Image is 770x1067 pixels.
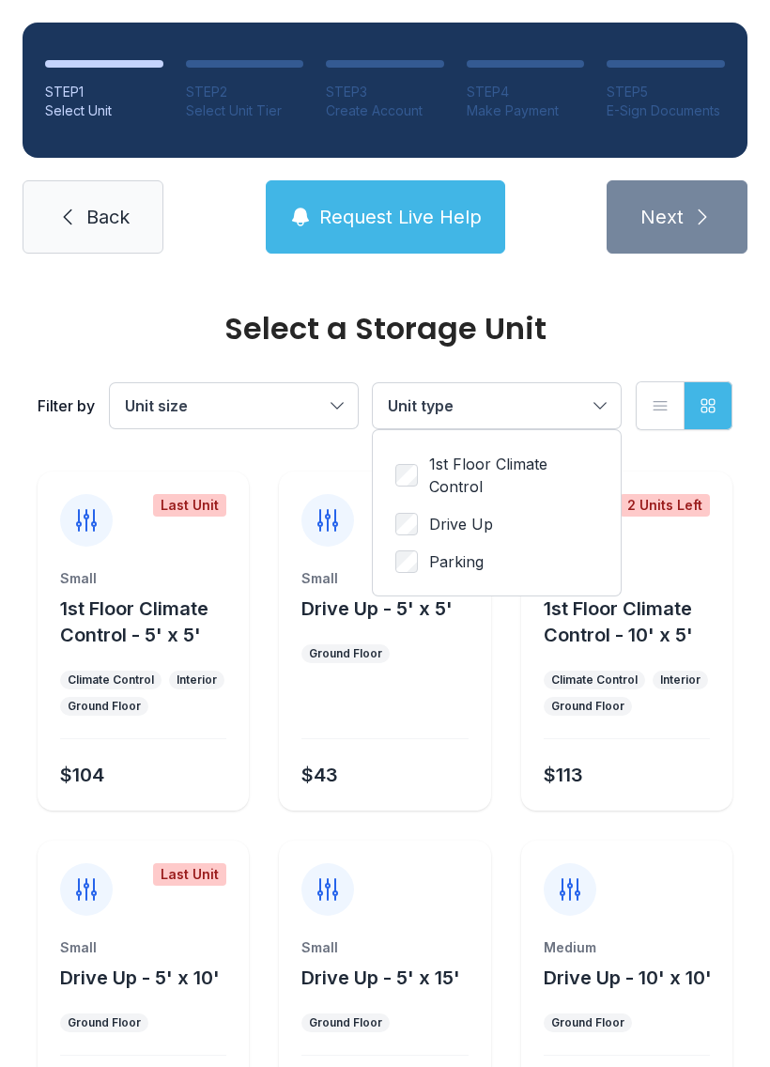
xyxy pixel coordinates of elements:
div: Small [544,569,710,588]
span: Drive Up - 5' x 10' [60,966,220,989]
span: Drive Up - 10' x 10' [544,966,712,989]
span: Next [640,204,684,230]
button: 1st Floor Climate Control - 10' x 5' [544,595,725,648]
div: Ground Floor [68,1015,141,1030]
div: E-Sign Documents [607,101,725,120]
div: $104 [60,762,104,788]
input: Parking [395,550,418,573]
div: Small [301,569,468,588]
span: Unit type [388,396,454,415]
div: Last Unit [153,863,226,886]
div: Select a Storage Unit [38,314,732,344]
div: Make Payment [467,101,585,120]
div: Create Account [326,101,444,120]
div: Climate Control [551,673,638,688]
div: $43 [301,762,338,788]
span: Drive Up - 5' x 5' [301,597,453,620]
button: 1st Floor Climate Control - 5' x 5' [60,595,241,648]
div: Ground Floor [309,1015,382,1030]
div: Small [60,569,226,588]
div: STEP 1 [45,83,163,101]
button: Drive Up - 5' x 10' [60,965,220,991]
div: $113 [544,762,583,788]
span: 1st Floor Climate Control [429,453,598,498]
button: Drive Up - 5' x 15' [301,965,460,991]
button: Unit type [373,383,621,428]
div: Ground Floor [551,699,624,714]
div: Interior [177,673,217,688]
span: Drive Up - 5' x 15' [301,966,460,989]
div: Medium [544,938,710,957]
div: Interior [660,673,701,688]
div: Ground Floor [551,1015,624,1030]
div: Select Unit Tier [186,101,304,120]
span: Unit size [125,396,188,415]
div: Last Unit [153,494,226,517]
div: STEP 4 [467,83,585,101]
div: Small [301,938,468,957]
div: Ground Floor [309,646,382,661]
div: Filter by [38,394,95,417]
div: 2 Units Left [620,494,710,517]
span: 1st Floor Climate Control - 10' x 5' [544,597,693,646]
button: Drive Up - 10' x 10' [544,965,712,991]
div: STEP 5 [607,83,725,101]
span: Request Live Help [319,204,482,230]
span: Back [86,204,130,230]
div: Small [60,938,226,957]
span: Parking [429,550,484,573]
button: Unit size [110,383,358,428]
div: Climate Control [68,673,154,688]
div: Ground Floor [68,699,141,714]
span: 1st Floor Climate Control - 5' x 5' [60,597,208,646]
input: Drive Up [395,513,418,535]
input: 1st Floor Climate Control [395,464,418,487]
div: STEP 2 [186,83,304,101]
button: Drive Up - 5' x 5' [301,595,453,622]
span: Drive Up [429,513,493,535]
div: STEP 3 [326,83,444,101]
div: Select Unit [45,101,163,120]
